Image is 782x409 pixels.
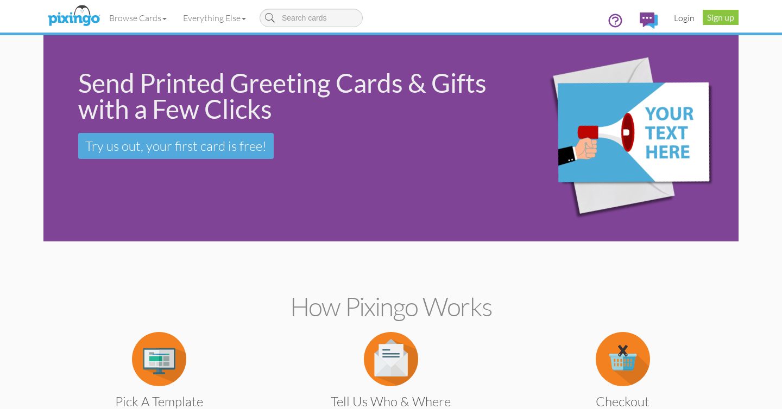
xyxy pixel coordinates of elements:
[364,332,418,386] img: item.alt
[62,292,720,321] h2: How Pixingo works
[78,133,274,159] a: Try us out, your first card is free!
[71,394,248,408] h3: Pick a Template
[513,38,736,239] img: eb544e90-0942-4412-bfe0-c610d3f4da7c.png
[640,12,658,29] img: comments.svg
[78,70,498,122] div: Send Printed Greeting Cards & Gifts with a Few Clicks
[302,394,480,408] h3: Tell us Who & Where
[596,332,650,386] img: item.alt
[101,4,175,31] a: Browse Cards
[175,4,254,31] a: Everything Else
[666,4,703,31] a: Login
[85,138,267,154] span: Try us out, your first card is free!
[703,10,739,25] a: Sign up
[45,3,103,30] img: pixingo logo
[534,394,711,408] h3: Checkout
[132,332,186,386] img: item.alt
[260,9,363,27] input: Search cards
